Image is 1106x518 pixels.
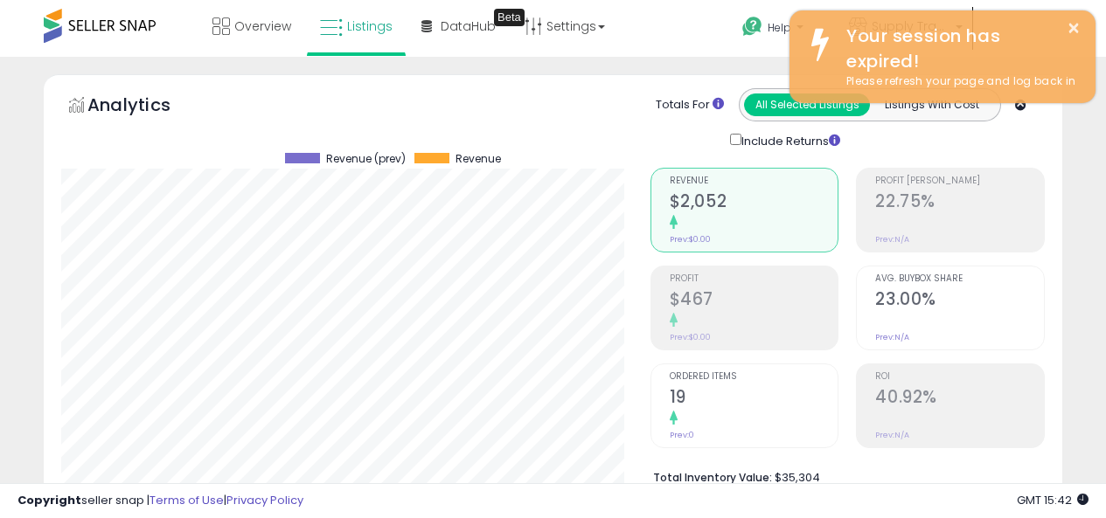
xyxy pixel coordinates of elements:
[653,470,772,485] b: Total Inventory Value:
[728,3,833,57] a: Help
[17,493,303,509] div: seller snap | |
[875,372,1044,382] span: ROI
[670,274,838,284] span: Profit
[670,289,838,313] h2: $467
[833,24,1082,73] div: Your session has expired!
[875,191,1044,215] h2: 22.75%
[670,387,838,411] h2: 19
[670,430,694,440] small: Prev: 0
[87,93,205,121] h5: Analytics
[150,492,224,508] a: Terms of Use
[441,17,496,35] span: DataHub
[833,73,1082,90] div: Please refresh your page and log back in
[234,17,291,35] span: Overview
[875,176,1044,186] span: Profit [PERSON_NAME]
[494,9,525,26] div: Tooltip anchor
[653,466,1032,487] li: $35,304
[17,492,81,508] strong: Copyright
[875,387,1044,411] h2: 40.92%
[670,372,838,382] span: Ordered Items
[717,130,861,150] div: Include Returns
[875,430,909,440] small: Prev: N/A
[670,234,711,245] small: Prev: $0.00
[1017,492,1089,508] span: 2025-09-10 15:42 GMT
[744,93,870,116] button: All Selected Listings
[875,289,1044,313] h2: 23.00%
[741,16,763,38] i: Get Help
[875,274,1044,284] span: Avg. Buybox Share
[456,153,501,165] span: Revenue
[1067,17,1081,39] button: ×
[670,191,838,215] h2: $2,052
[226,492,303,508] a: Privacy Policy
[768,20,791,35] span: Help
[326,153,406,165] span: Revenue (prev)
[656,97,724,114] div: Totals For
[347,17,393,35] span: Listings
[875,332,909,342] small: Prev: N/A
[670,176,838,186] span: Revenue
[670,332,711,342] small: Prev: $0.00
[869,93,995,116] button: Listings With Cost
[875,234,909,245] small: Prev: N/A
